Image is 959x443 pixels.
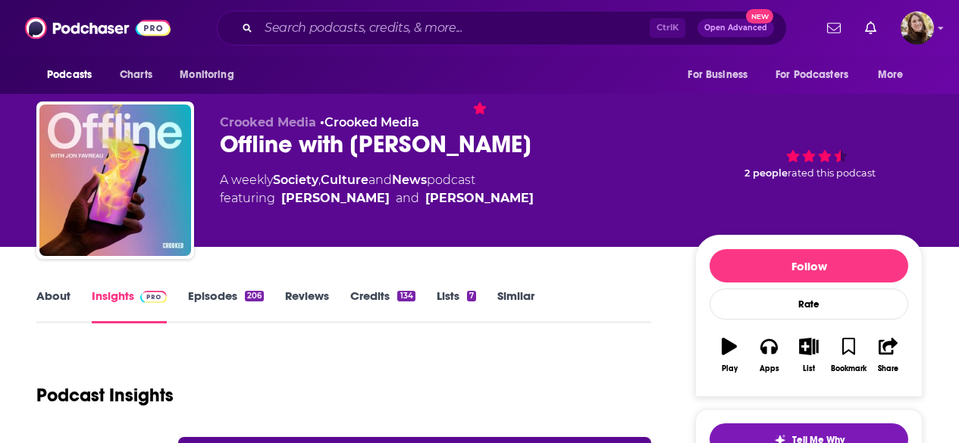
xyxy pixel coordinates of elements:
span: Ctrl K [650,18,685,38]
span: For Podcasters [776,64,848,86]
img: Podchaser Pro [140,291,167,303]
div: Play [722,364,738,373]
span: and [396,189,419,207]
a: Culture [321,173,368,187]
a: About [36,289,71,323]
span: For Business [688,64,747,86]
a: Lists7 [437,289,476,323]
span: , [318,173,321,187]
button: List [789,328,829,382]
a: Show notifications dropdown [859,15,882,41]
div: 7 [467,291,476,301]
div: Rate [710,289,908,320]
button: Bookmark [829,328,868,382]
a: Credits134 [350,289,415,323]
button: Share [869,328,908,382]
button: open menu [867,61,923,89]
button: Open AdvancedNew [697,19,774,37]
div: Apps [760,364,779,373]
span: New [746,9,773,23]
span: and [368,173,392,187]
span: 2 people [744,167,788,179]
span: Logged in as katiefuchs [901,11,934,45]
input: Search podcasts, credits, & more... [259,16,650,40]
a: Episodes206 [188,289,264,323]
span: Crooked Media [220,115,316,129]
span: • [320,115,419,129]
div: 134 [397,291,415,301]
a: [PERSON_NAME] [281,189,390,207]
img: User Profile [901,11,934,45]
button: Follow [710,249,908,282]
a: Reviews [285,289,329,323]
button: open menu [677,61,766,89]
span: More [878,64,904,86]
span: Open Advanced [704,24,767,32]
div: 2 peoplerated this podcast [695,115,923,209]
button: Play [710,328,749,382]
div: Search podcasts, credits, & more... [217,11,787,45]
div: 206 [245,291,264,301]
a: Society [273,173,318,187]
button: Apps [749,328,788,382]
h1: Podcast Insights [36,384,174,407]
span: rated this podcast [788,167,876,179]
div: List [803,364,815,373]
a: News [392,173,427,187]
a: Similar [497,289,534,323]
div: Share [878,364,898,373]
a: InsightsPodchaser Pro [92,289,167,323]
span: Monitoring [180,64,233,86]
img: Podchaser - Follow, Share and Rate Podcasts [25,14,171,42]
span: Podcasts [47,64,92,86]
a: Show notifications dropdown [821,15,847,41]
a: [PERSON_NAME] [425,189,534,207]
button: open menu [36,61,111,89]
span: Charts [120,64,152,86]
button: Show profile menu [901,11,934,45]
button: open menu [766,61,870,89]
a: Crooked Media [324,115,419,129]
img: Offline with Jon Favreau [39,105,191,256]
span: featuring [220,189,534,207]
a: Charts [110,61,161,89]
div: Bookmark [831,364,867,373]
button: open menu [169,61,253,89]
div: A weekly podcast [220,171,534,207]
